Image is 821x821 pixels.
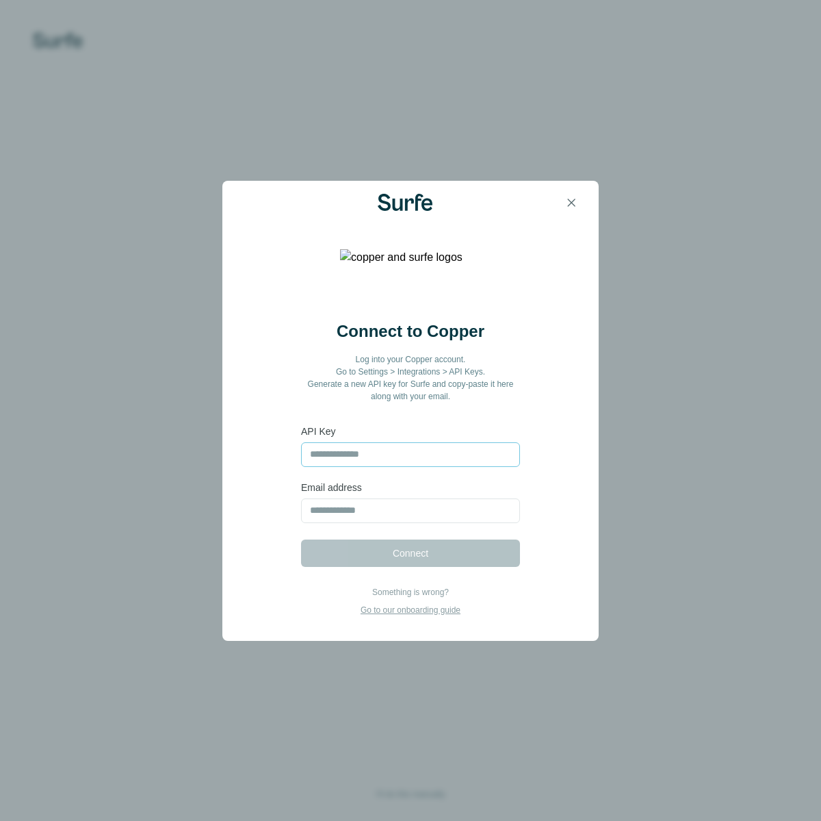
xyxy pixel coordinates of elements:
[301,353,520,403] p: Log into your Copper account. Go to Settings > Integrations > API Keys. Generate a new API key fo...
[301,425,520,438] label: API Key
[361,604,460,616] p: Go to our onboarding guide
[378,194,432,210] img: Surfe Logo
[337,320,484,342] h2: Connect to Copper
[340,249,481,304] img: copper and surfe logos
[301,481,520,494] label: Email address
[361,586,460,598] p: Something is wrong?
